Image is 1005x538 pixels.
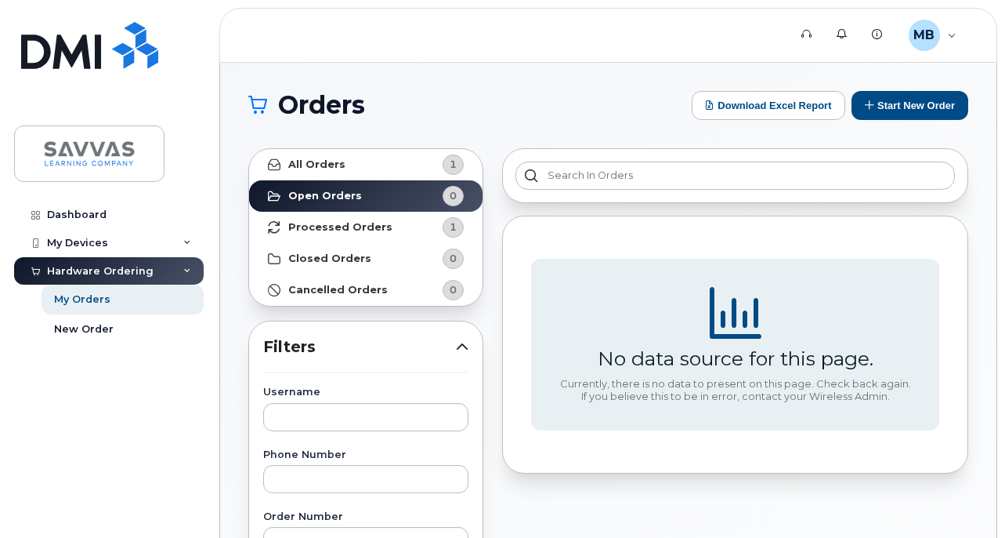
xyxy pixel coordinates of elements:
[937,470,993,526] iframe: Messenger Launcher
[559,378,911,402] div: Currently, there is no data to present on this page. Check back again. If you believe this to be ...
[450,251,457,266] span: 0
[450,157,457,172] span: 1
[598,347,873,370] div: No data source for this page.
[515,162,955,190] input: Search in orders
[249,149,483,180] a: All Orders1
[263,450,468,460] label: Phone Number
[692,91,845,120] button: Download Excel Report
[288,190,362,202] strong: Open Orders
[450,282,457,297] span: 0
[263,512,468,522] label: Order Number
[249,243,483,274] a: Closed Orders0
[288,158,345,171] strong: All Orders
[278,93,365,117] span: Orders
[263,336,456,358] span: Filters
[249,274,483,306] a: Cancelled Orders0
[263,387,468,398] label: Username
[288,221,392,234] strong: Processed Orders
[288,253,371,265] strong: Closed Orders
[450,188,457,203] span: 0
[851,91,968,120] button: Start New Order
[249,212,483,243] a: Processed Orders1
[249,180,483,212] a: Open Orders0
[288,284,388,296] strong: Cancelled Orders
[450,220,457,234] span: 1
